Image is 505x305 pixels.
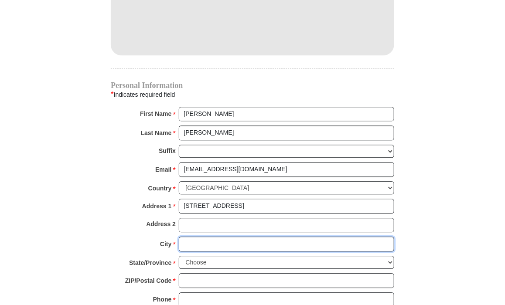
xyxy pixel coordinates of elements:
[141,127,172,139] strong: Last Name
[125,274,172,287] strong: ZIP/Postal Code
[155,163,171,176] strong: Email
[159,145,176,157] strong: Suffix
[146,218,176,230] strong: Address 2
[142,200,172,212] strong: Address 1
[129,257,171,269] strong: State/Province
[111,89,394,100] div: Indicates required field
[140,108,171,120] strong: First Name
[160,238,171,250] strong: City
[148,182,172,194] strong: Country
[111,82,394,89] h4: Personal Information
